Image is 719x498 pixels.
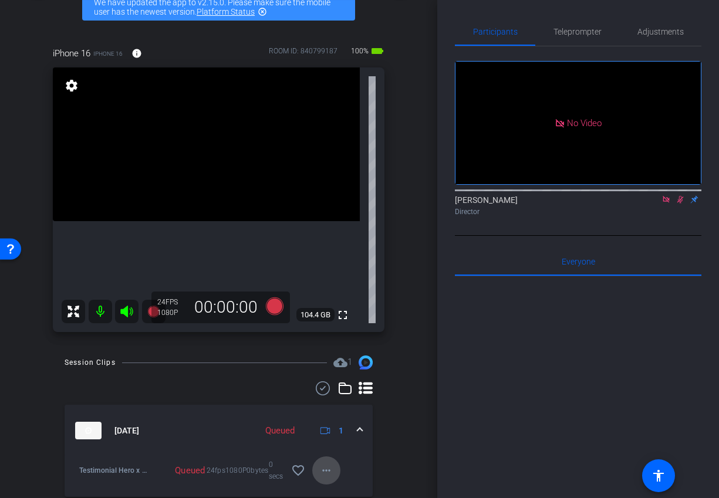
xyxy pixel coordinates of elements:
[247,465,269,476] span: 0bytes
[93,49,123,58] span: iPhone 16
[567,117,602,128] span: No Video
[455,194,701,217] div: [PERSON_NAME]
[296,308,335,322] span: 104.4 GB
[166,298,178,306] span: FPS
[291,463,305,477] mat-icon: favorite_border
[259,424,301,438] div: Queued
[339,425,343,437] span: 1
[131,48,142,59] mat-icon: info
[370,44,384,58] mat-icon: battery_std
[652,469,666,483] mat-icon: accessibility
[319,463,333,477] mat-icon: more_horiz
[349,42,370,60] span: 100%
[333,355,347,370] mat-icon: cloud_upload
[65,405,373,456] mat-expansion-panel-header: thumb-nail[DATE]Queued1
[258,7,267,16] mat-icon: highlight_off
[75,422,102,439] img: thumb-nail
[336,308,350,322] mat-icon: fullscreen
[562,258,595,266] span: Everyone
[333,355,352,370] span: Destinations for your clips
[65,456,373,497] div: thumb-nail[DATE]Queued1
[157,297,187,307] div: 24
[269,46,337,63] div: ROOM ID: 840799187
[269,459,285,482] span: 0 secs
[157,308,187,317] div: 1080P
[187,297,265,317] div: 00:00:00
[114,425,139,437] span: [DATE]
[225,465,247,476] span: 1080P
[197,7,255,16] a: Platform Status
[65,357,116,368] div: Session Clips
[79,465,149,476] span: Testimonial Hero x Product Hype x Woden - elynes-storyisthestrategy.com-iPhone 16-2025-08-20-07-5...
[553,28,602,36] span: Teleprompter
[53,47,90,60] span: iPhone 16
[637,28,684,36] span: Adjustments
[207,465,225,476] span: 24fps
[347,357,352,367] span: 1
[473,28,518,36] span: Participants
[63,79,80,93] mat-icon: settings
[359,355,373,370] img: Session clips
[455,206,701,217] div: Director
[169,465,186,476] div: Queued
